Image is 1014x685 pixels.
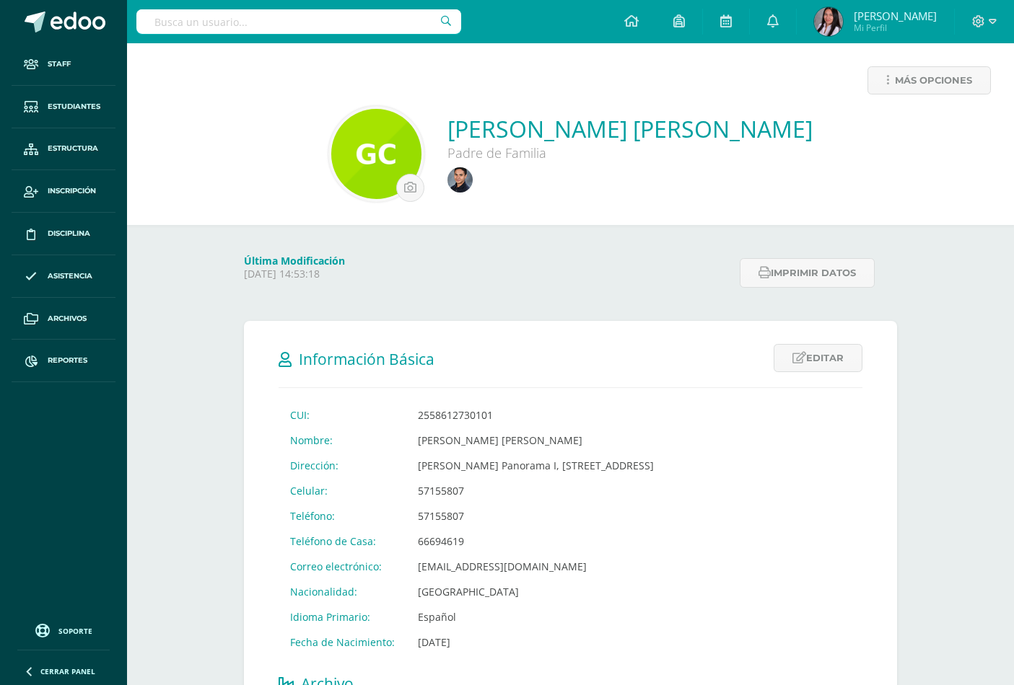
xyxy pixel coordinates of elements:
[12,298,115,340] a: Archivos
[48,143,98,154] span: Estructura
[48,228,90,239] span: Disciplina
[447,113,813,144] a: [PERSON_NAME] [PERSON_NAME]
[406,402,665,428] td: 2558612730101
[447,167,473,193] img: 80e36ff8fcd11d328f404d8bf550a5da.png
[279,478,406,503] td: Celular:
[12,86,115,128] a: Estudiantes
[279,554,406,579] td: Correo electrónico:
[244,254,731,268] h4: Última Modificación
[854,22,937,34] span: Mi Perfil
[279,402,406,428] td: CUI:
[48,58,71,70] span: Staff
[279,428,406,453] td: Nombre:
[279,503,406,529] td: Teléfono:
[331,109,421,199] img: 6c3eefab5541eb0b1750fc0d02661bd9.png
[48,270,92,282] span: Asistencia
[406,579,665,604] td: [GEOGRAPHIC_DATA]
[48,101,100,112] span: Estudiantes
[17,620,110,640] a: Soporte
[447,144,813,162] div: Padre de Familia
[406,503,665,529] td: 57155807
[406,554,665,579] td: [EMAIL_ADDRESS][DOMAIN_NAME]
[854,9,937,23] span: [PERSON_NAME]
[406,478,665,503] td: 57155807
[406,629,665,655] td: [DATE]
[740,258,875,288] button: Imprimir datos
[48,313,87,324] span: Archivos
[895,67,972,94] span: Más opciones
[279,579,406,604] td: Nacionalidad:
[406,428,665,453] td: [PERSON_NAME] [PERSON_NAME]
[244,268,731,280] p: [DATE] 14:53:18
[40,666,95,676] span: Cerrar panel
[406,604,665,629] td: Español
[867,66,991,94] a: Más opciones
[279,629,406,655] td: Fecha de Nacimiento:
[12,340,115,382] a: Reportes
[58,626,92,636] span: Soporte
[279,604,406,629] td: Idioma Primario:
[12,128,115,171] a: Estructura
[12,43,115,86] a: Staff
[814,7,843,36] img: 1c4a8e29229ca7cba10d259c3507f649.png
[12,255,115,298] a: Asistencia
[299,349,434,369] span: Información Básica
[12,213,115,255] a: Disciplina
[12,170,115,213] a: Inscripción
[406,529,665,554] td: 66694619
[48,355,87,366] span: Reportes
[774,344,862,372] a: Editar
[406,453,665,478] td: [PERSON_NAME] Panorama I, [STREET_ADDRESS]
[48,185,96,197] span: Inscripción
[279,453,406,478] td: Dirección:
[279,529,406,554] td: Teléfono de Casa:
[136,9,461,34] input: Busca un usuario...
